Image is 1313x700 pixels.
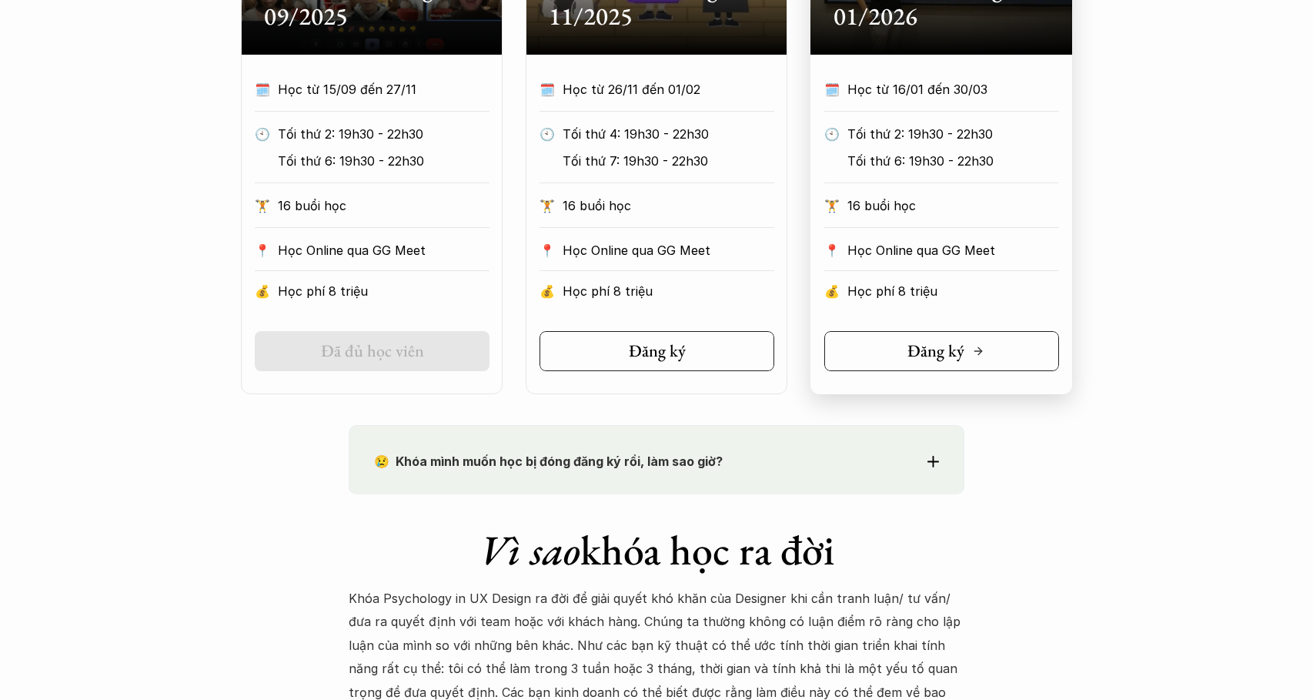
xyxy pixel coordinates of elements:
h5: Đăng ký [907,341,964,361]
p: Tối thứ 7: 19h30 - 22h30 [563,149,774,172]
p: 🏋️ [540,194,555,217]
p: 16 buổi học [278,194,489,217]
p: Học phí 8 triệu [563,280,774,303]
p: 🕙 [824,122,840,146]
p: Tối thứ 4: 19h30 - 22h30 [563,122,774,146]
p: 🏋️ [255,194,270,217]
p: Tối thứ 6: 19h30 - 22h30 [847,149,1059,172]
p: Học Online qua GG Meet [278,239,489,262]
p: 📍 [824,243,840,258]
p: Học phí 8 triệu [847,280,1059,303]
p: 16 buổi học [563,194,774,217]
p: 🕙 [540,122,555,146]
h5: Đăng ký [629,341,686,361]
p: Học từ 16/01 đến 30/03 [847,78,1031,101]
p: Học Online qua GG Meet [847,239,1059,262]
p: 🗓️ [255,78,270,101]
p: 🗓️ [824,78,840,101]
p: Học Online qua GG Meet [563,239,774,262]
h5: Đã đủ học viên [321,341,424,361]
p: 🏋️ [824,194,840,217]
p: 🗓️ [540,78,555,101]
p: Học phí 8 triệu [278,280,489,303]
p: Tối thứ 2: 19h30 - 22h30 [278,122,489,146]
a: Đăng ký [540,331,774,371]
p: Tối thứ 6: 19h30 - 22h30 [278,149,489,172]
p: 💰 [255,280,270,303]
p: 💰 [540,280,555,303]
p: 📍 [255,243,270,258]
p: Tối thứ 2: 19h30 - 22h30 [847,122,1059,146]
p: 💰 [824,280,840,303]
em: Vì sao [479,523,580,577]
p: Học từ 15/09 đến 27/11 [278,78,461,101]
a: Đăng ký [824,331,1059,371]
strong: 😢 Khóa mình muốn học bị đóng đăng ký rồi, làm sao giờ? [374,454,723,469]
p: Học từ 26/11 đến 01/02 [563,78,746,101]
h1: khóa học ra đời [349,525,964,575]
p: 📍 [540,243,555,258]
p: 16 buổi học [847,194,1059,217]
p: 🕙 [255,122,270,146]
